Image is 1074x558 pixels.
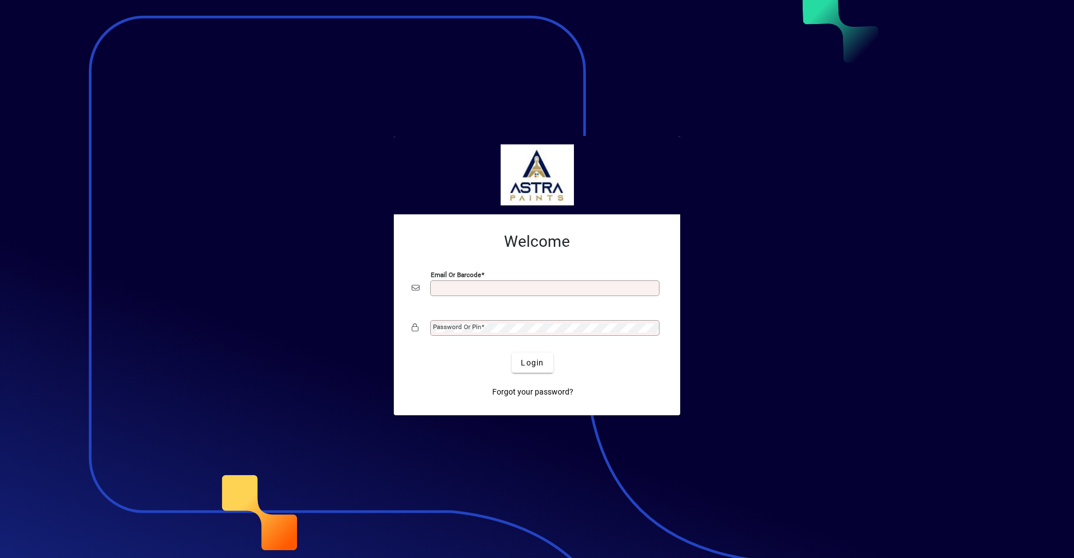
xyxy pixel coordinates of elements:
[492,386,573,398] span: Forgot your password?
[521,357,544,369] span: Login
[412,232,662,251] h2: Welcome
[433,323,481,331] mat-label: Password or Pin
[431,271,481,279] mat-label: Email or Barcode
[512,353,553,373] button: Login
[488,382,578,402] a: Forgot your password?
